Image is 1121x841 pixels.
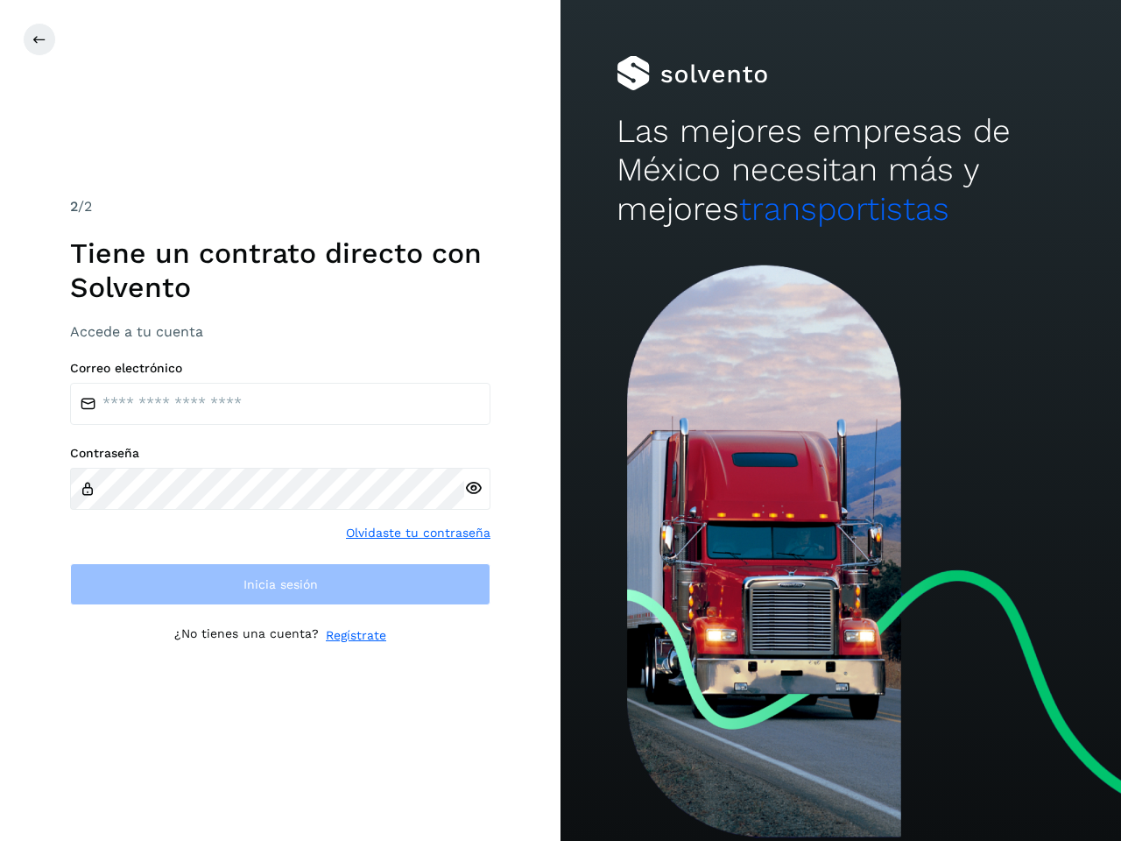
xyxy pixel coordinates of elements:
div: /2 [70,196,490,217]
a: Regístrate [326,626,386,645]
h2: Las mejores empresas de México necesitan más y mejores [617,112,1065,229]
h3: Accede a tu cuenta [70,323,490,340]
label: Contraseña [70,446,490,461]
span: 2 [70,198,78,215]
span: transportistas [739,190,949,228]
label: Correo electrónico [70,361,490,376]
span: Inicia sesión [243,578,318,590]
button: Inicia sesión [70,563,490,605]
a: Olvidaste tu contraseña [346,524,490,542]
h1: Tiene un contrato directo con Solvento [70,237,490,304]
p: ¿No tienes una cuenta? [174,626,319,645]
